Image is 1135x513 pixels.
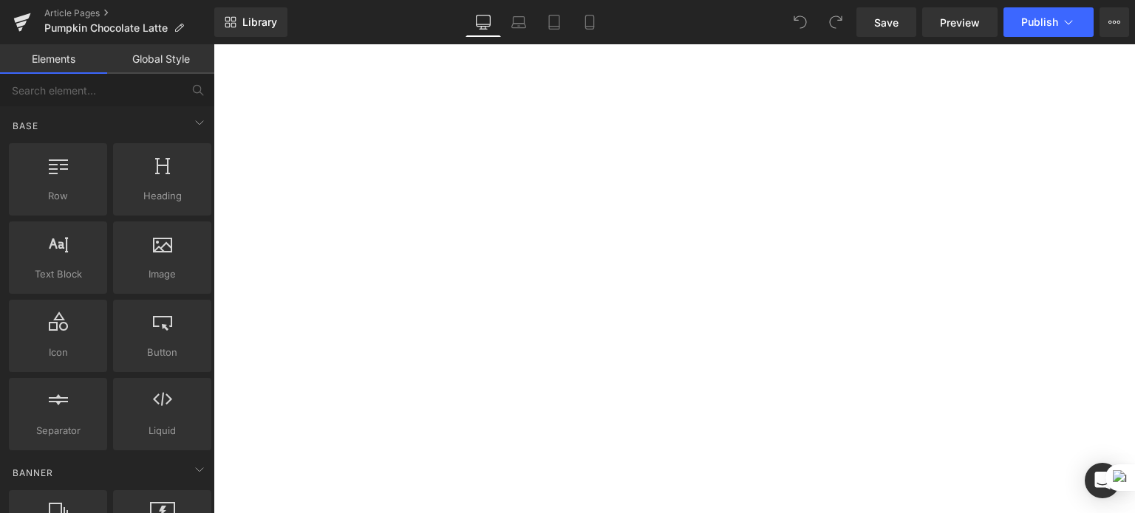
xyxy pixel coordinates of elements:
[13,423,103,438] span: Separator
[13,188,103,204] span: Row
[536,7,572,37] a: Tablet
[501,7,536,37] a: Laptop
[117,423,207,438] span: Liquid
[940,15,980,30] span: Preview
[11,466,55,480] span: Banner
[11,119,40,133] span: Base
[214,7,287,37] a: New Library
[13,345,103,360] span: Icon
[117,188,207,204] span: Heading
[466,7,501,37] a: Desktop
[572,7,607,37] a: Mobile
[117,345,207,360] span: Button
[922,7,998,37] a: Preview
[785,7,815,37] button: Undo
[1100,7,1129,37] button: More
[117,266,207,282] span: Image
[874,15,899,30] span: Save
[821,7,851,37] button: Redo
[44,22,168,34] span: Pumpkin Chocolate Latte
[1021,16,1058,28] span: Publish
[107,44,214,74] a: Global Style
[1085,463,1120,498] div: Open Intercom Messenger
[44,7,214,19] a: Article Pages
[1003,7,1094,37] button: Publish
[242,16,277,29] span: Library
[13,266,103,282] span: Text Block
